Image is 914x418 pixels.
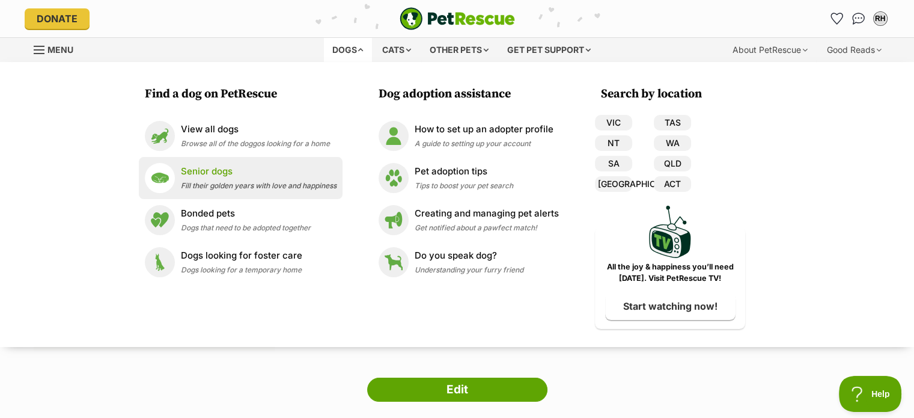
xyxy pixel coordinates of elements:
p: Pet adoption tips [415,165,513,179]
span: Menu [47,45,73,55]
a: Favourites [827,9,847,28]
h3: Search by location [601,86,745,103]
a: Dogs looking for foster care Dogs looking for foster care Dogs looking for a temporary home [145,247,337,277]
div: Dogs [324,38,372,62]
a: Pet adoption tips Pet adoption tips Tips to boost your pet search [379,163,559,193]
a: WA [654,135,691,151]
img: Senior dogs [145,163,175,193]
img: Dogs looking for foster care [145,247,175,277]
span: A guide to setting up your account [415,139,531,148]
img: View all dogs [145,121,175,151]
a: PetRescue [400,7,515,30]
a: TAS [654,115,691,131]
img: Bonded pets [145,205,175,235]
img: PetRescue TV logo [649,206,691,258]
a: Edit [367,378,547,402]
ul: Account quick links [827,9,890,28]
a: Do you speak dog? Do you speak dog? Understanding your furry friend [379,247,559,277]
img: chat-41dd97257d64d25036548639549fe6c8038ab92f7586957e7f3b1b290dea8141.svg [852,13,865,25]
a: Creating and managing pet alerts Creating and managing pet alerts Get notified about a pawfect ma... [379,205,559,235]
p: Dogs looking for foster care [181,249,302,263]
a: ACT [654,176,691,192]
a: Start watching now! [605,292,736,320]
span: Understanding your furry friend [415,265,523,274]
h3: Find a dog on PetRescue [145,86,343,103]
p: How to set up an adopter profile [415,123,553,137]
iframe: Help Scout Beacon - Open [839,376,902,412]
div: Other pets [421,38,497,62]
p: View all dogs [181,123,330,137]
a: View all dogs View all dogs Browse all of the doggos looking for a home [145,121,337,151]
div: About PetRescue [724,38,816,62]
span: Dogs looking for a temporary home [181,265,302,274]
div: Cats [374,38,419,62]
div: Get pet support [499,38,599,62]
img: How to set up an adopter profile [379,121,409,151]
a: How to set up an adopter profile How to set up an adopter profile A guide to setting up your account [379,121,559,151]
span: Browse all of the doggos looking for a home [181,139,330,148]
a: VIC [595,115,632,131]
img: Pet adoption tips [379,163,409,193]
div: RH [874,13,886,25]
div: Good Reads [818,38,890,62]
a: Conversations [849,9,868,28]
a: QLD [654,156,691,171]
h3: Dog adoption assistance [379,86,565,103]
span: Dogs that need to be adopted together [181,223,311,232]
span: Fill their golden years with love and happiness [181,181,337,190]
p: All the joy & happiness you’ll need [DATE]. Visit PetRescue TV! [604,262,736,284]
img: Creating and managing pet alerts [379,205,409,235]
a: Bonded pets Bonded pets Dogs that need to be adopted together [145,205,337,235]
img: logo-e224e6f780fb5917bec1dbf3a21bbac754714ae5b6737aabdf751b685950b380.svg [400,7,515,30]
span: Get notified about a pawfect match! [415,223,537,232]
a: [GEOGRAPHIC_DATA] [595,176,632,192]
p: Creating and managing pet alerts [415,207,559,221]
a: NT [595,135,632,151]
p: Bonded pets [181,207,311,221]
p: Do you speak dog? [415,249,523,263]
a: Senior dogs Senior dogs Fill their golden years with love and happiness [145,163,337,193]
p: Senior dogs [181,165,337,179]
span: Tips to boost your pet search [415,181,513,190]
a: Donate [25,8,90,29]
a: SA [595,156,632,171]
a: Menu [34,38,82,60]
button: My account [871,9,890,28]
img: Do you speak dog? [379,247,409,277]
